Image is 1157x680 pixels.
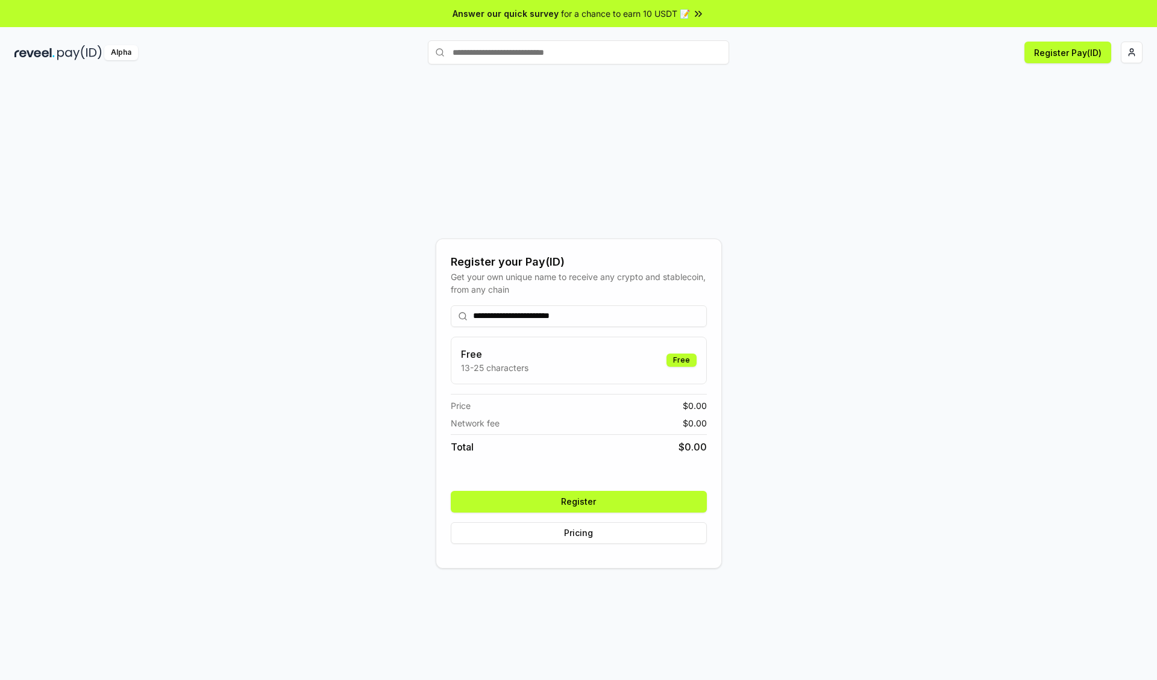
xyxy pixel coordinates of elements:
[561,7,690,20] span: for a chance to earn 10 USDT 📝
[683,399,707,412] span: $ 0.00
[453,7,559,20] span: Answer our quick survey
[451,417,500,429] span: Network fee
[666,354,697,367] div: Free
[461,347,528,361] h3: Free
[679,440,707,454] span: $ 0.00
[451,254,707,270] div: Register your Pay(ID)
[1024,42,1111,63] button: Register Pay(ID)
[461,361,528,374] p: 13-25 characters
[451,399,471,412] span: Price
[451,522,707,544] button: Pricing
[451,270,707,296] div: Get your own unique name to receive any crypto and stablecoin, from any chain
[57,45,102,60] img: pay_id
[104,45,138,60] div: Alpha
[683,417,707,429] span: $ 0.00
[14,45,55,60] img: reveel_dark
[451,491,707,513] button: Register
[451,440,474,454] span: Total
